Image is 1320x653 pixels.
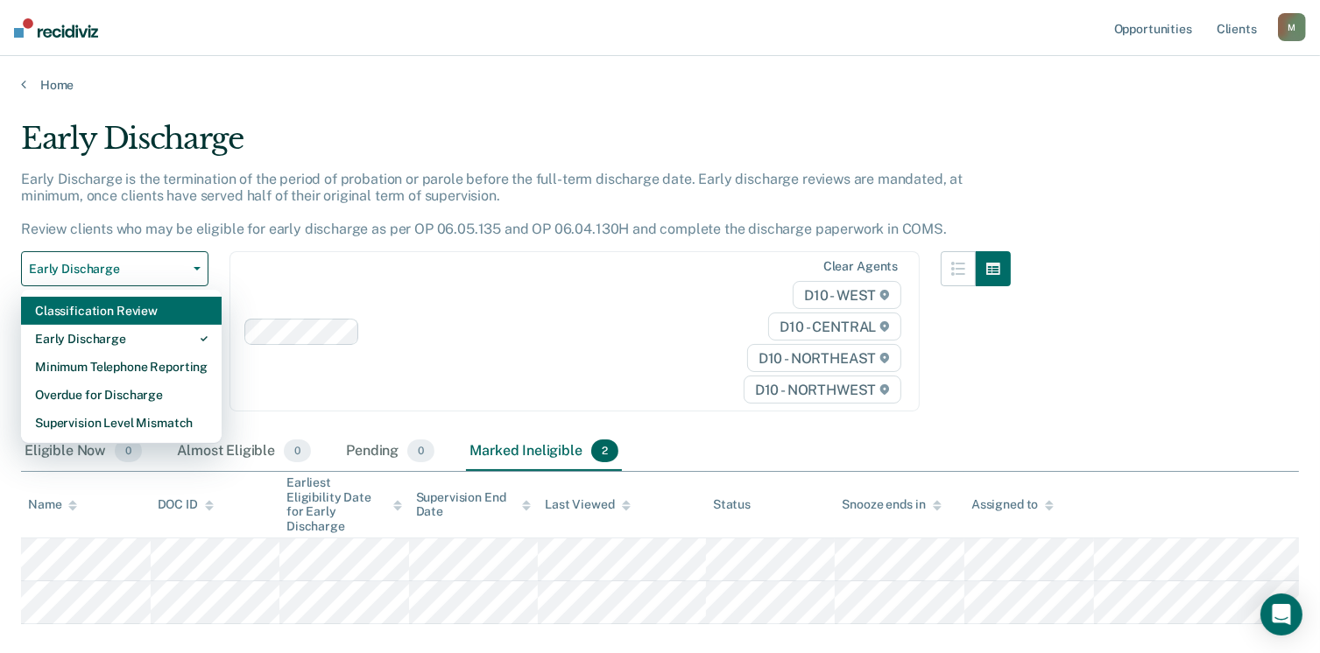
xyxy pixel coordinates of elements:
div: Overdue for Discharge [35,381,208,409]
div: Early Discharge [21,121,1011,171]
div: Minimum Telephone Reporting [35,353,208,381]
span: D10 - NORTHEAST [747,344,901,372]
div: Eligible Now0 [21,432,145,471]
img: Recidiviz [14,18,98,38]
div: Almost Eligible0 [173,432,314,471]
div: Clear agents [823,259,898,274]
div: Earliest Eligibility Date for Early Discharge [286,475,402,534]
div: Early Discharge [35,325,208,353]
span: 0 [115,439,142,462]
div: Supervision Level Mismatch [35,409,208,437]
button: Early Discharge [21,251,208,286]
div: Last Viewed [545,497,630,512]
p: Early Discharge is the termination of the period of probation or parole before the full-term disc... [21,171,963,238]
div: Pending0 [342,432,438,471]
span: D10 - CENTRAL [768,312,901,341]
span: 0 [407,439,434,462]
div: Status [713,497,751,512]
button: M [1278,13,1306,41]
div: DOC ID [158,497,214,512]
div: Snooze ends in [842,497,941,512]
a: Home [21,77,1299,93]
span: D10 - NORTHWEST [744,376,901,404]
div: Assigned to [971,497,1054,512]
div: Open Intercom Messenger [1260,593,1302,635]
span: 2 [591,439,618,462]
div: Classification Review [35,297,208,325]
span: Early Discharge [29,262,187,277]
span: 0 [284,439,311,462]
div: Supervision End Date [416,490,532,520]
span: D10 - WEST [793,281,901,309]
div: Name [28,497,77,512]
div: Marked Ineligible2 [466,432,622,471]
